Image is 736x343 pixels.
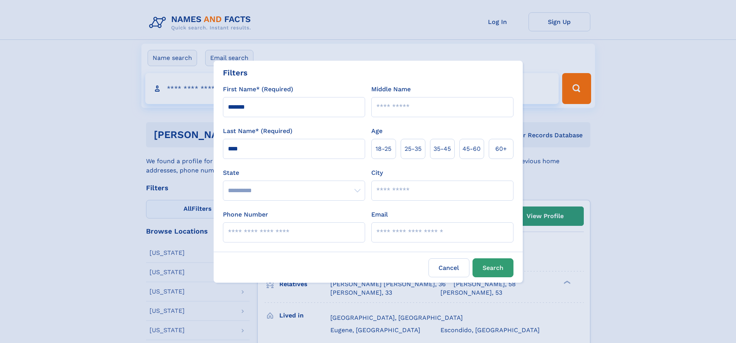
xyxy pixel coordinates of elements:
label: Middle Name [371,85,411,94]
label: Email [371,210,388,219]
label: Cancel [428,258,469,277]
button: Search [473,258,513,277]
div: Filters [223,67,248,78]
span: 35‑45 [433,144,451,154]
span: 25‑35 [405,144,422,154]
span: 18‑25 [376,144,391,154]
label: Phone Number [223,210,268,219]
label: City [371,168,383,177]
span: 45‑60 [462,144,481,154]
label: Last Name* (Required) [223,126,292,136]
label: First Name* (Required) [223,85,293,94]
label: State [223,168,365,177]
span: 60+ [495,144,507,154]
label: Age [371,126,382,136]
